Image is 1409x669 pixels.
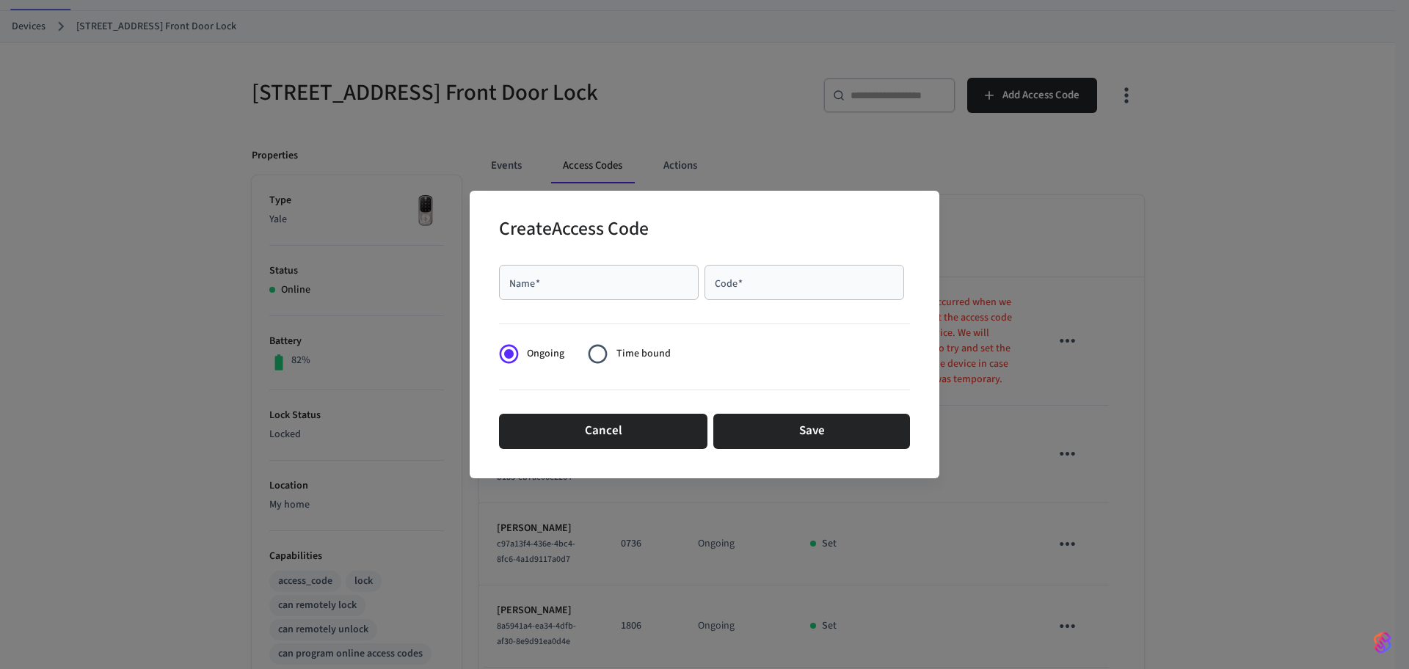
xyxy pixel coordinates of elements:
[1374,631,1391,654] img: SeamLogoGradient.69752ec5.svg
[527,346,564,362] span: Ongoing
[499,208,649,253] h2: Create Access Code
[499,414,707,449] button: Cancel
[616,346,671,362] span: Time bound
[713,414,910,449] button: Save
